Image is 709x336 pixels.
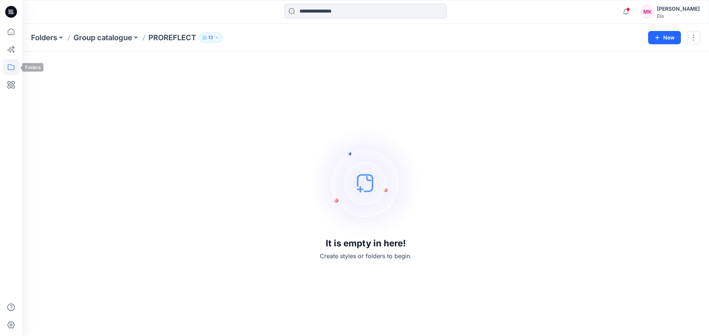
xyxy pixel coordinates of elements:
img: empty-state-image.svg [310,128,421,238]
p: PROREFLECT [148,32,196,43]
h3: It is empty in here! [326,238,406,249]
div: MK [641,5,654,18]
a: Group catalogue [73,32,132,43]
a: Folders [31,32,57,43]
p: 13 [208,34,213,42]
div: [PERSON_NAME] [657,4,700,13]
div: Elis [657,13,700,19]
button: New [648,31,681,44]
button: 13 [199,32,222,43]
p: Create styles or folders to begin. [320,252,412,260]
